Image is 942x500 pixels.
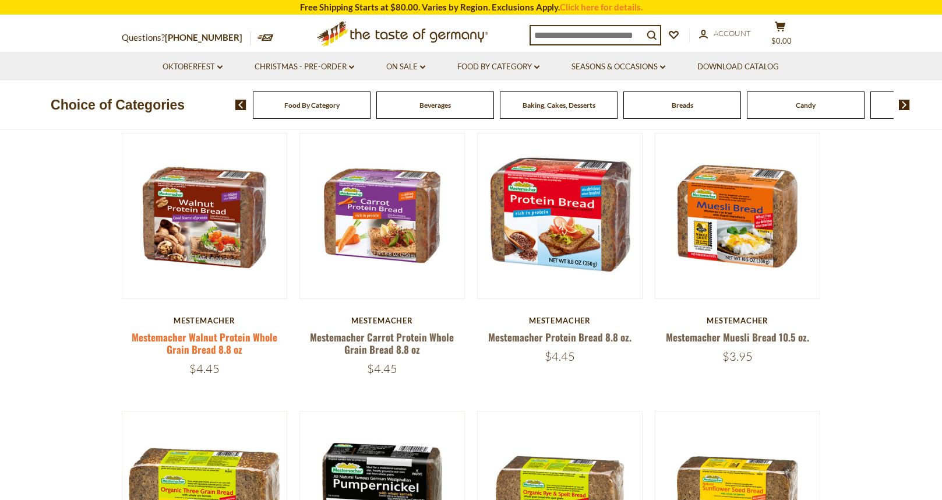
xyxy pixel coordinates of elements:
a: Mestemacher Walnut Protein Whole Grain Bread 8.8 oz [132,330,277,357]
span: $3.95 [722,349,753,364]
img: previous arrow [235,100,246,110]
a: Baking, Cakes, Desserts [523,101,595,110]
img: Mestemacher Protein Bread 8.8 oz. [478,133,643,298]
span: $4.45 [367,361,397,376]
a: Account [699,27,751,40]
span: Account [714,29,751,38]
img: Mestemacher Muesli Bread [655,133,820,298]
div: Mestemacher [299,316,465,325]
div: Mestemacher [477,316,643,325]
span: $4.45 [545,349,575,364]
a: Beverages [419,101,451,110]
a: [PHONE_NUMBER] [165,32,242,43]
a: Mestemacher Protein Bread 8.8 oz. [488,330,631,344]
a: Mestemacher Muesli Bread 10.5 oz. [666,330,809,344]
a: Food By Category [457,61,539,73]
a: Click here for details. [560,2,643,12]
a: Download Catalog [697,61,779,73]
p: Questions? [122,30,251,45]
a: Mestemacher Carrot Protein Whole Grain Bread 8.8 oz [310,330,454,357]
img: Mestemacher Walnut Protein [122,133,287,298]
div: Mestemacher [122,316,288,325]
a: Oktoberfest [163,61,223,73]
a: Christmas - PRE-ORDER [255,61,354,73]
div: Mestemacher [655,316,821,325]
img: next arrow [899,100,910,110]
a: Breads [672,101,693,110]
a: Candy [796,101,816,110]
a: On Sale [386,61,425,73]
span: $0.00 [771,36,792,45]
span: $4.45 [189,361,220,376]
button: $0.00 [763,21,798,50]
img: Mestemacher Carrot Protein Whole Grain Bread 8.8 oz [300,133,465,298]
a: Seasons & Occasions [571,61,665,73]
a: Food By Category [284,101,340,110]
